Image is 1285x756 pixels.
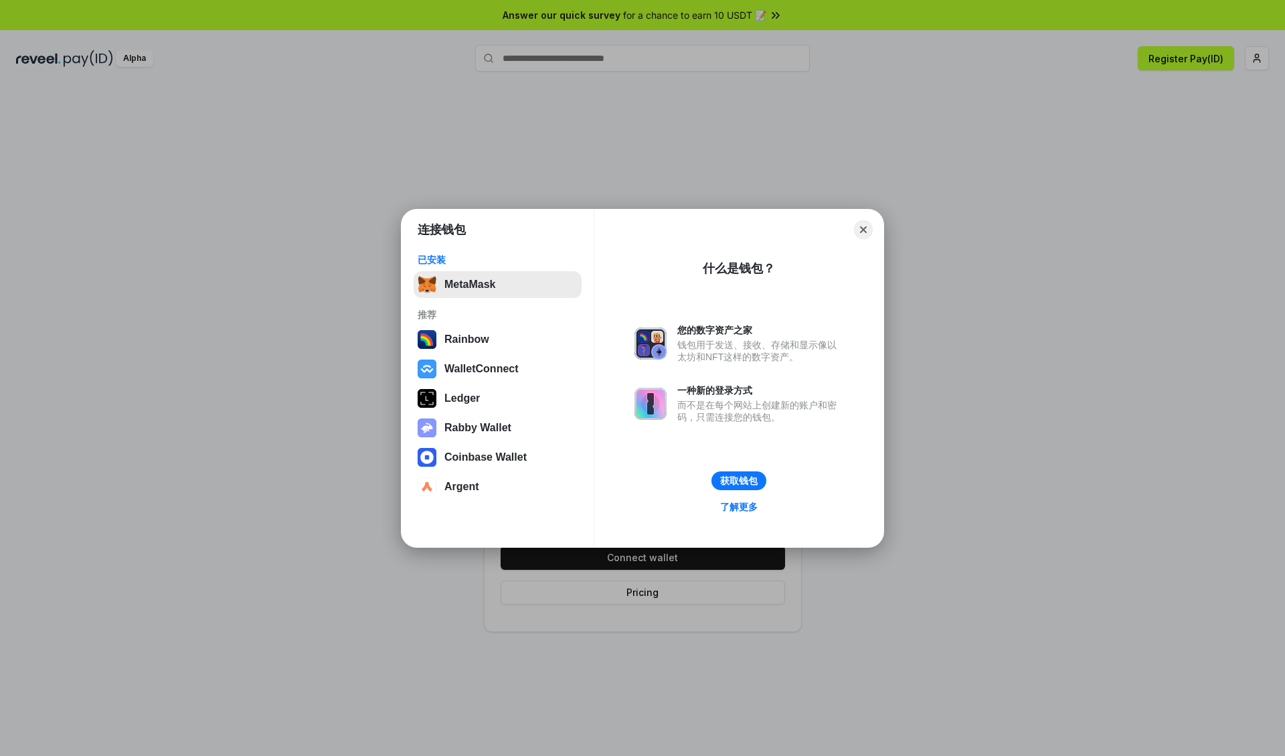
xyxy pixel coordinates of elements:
[720,475,758,487] div: 获取钱包
[418,448,436,467] img: svg+xml,%3Csvg%20width%3D%2228%22%20height%3D%2228%22%20viewBox%3D%220%200%2028%2028%22%20fill%3D...
[414,326,582,353] button: Rainbow
[418,222,466,238] h1: 连接钱包
[444,481,479,493] div: Argent
[418,389,436,408] img: svg+xml,%3Csvg%20xmlns%3D%22http%3A%2F%2Fwww.w3.org%2F2000%2Fsvg%22%20width%3D%2228%22%20height%3...
[634,388,667,420] img: svg+xml,%3Csvg%20xmlns%3D%22http%3A%2F%2Fwww.w3.org%2F2000%2Fsvg%22%20fill%3D%22none%22%20viewBox...
[444,333,489,346] div: Rainbow
[634,327,667,360] img: svg+xml,%3Csvg%20xmlns%3D%22http%3A%2F%2Fwww.w3.org%2F2000%2Fsvg%22%20fill%3D%22none%22%20viewBox...
[414,356,582,382] button: WalletConnect
[854,220,873,239] button: Close
[418,254,578,266] div: 已安装
[677,384,843,396] div: 一种新的登录方式
[712,498,766,516] a: 了解更多
[418,477,436,496] img: svg+xml,%3Csvg%20width%3D%2228%22%20height%3D%2228%22%20viewBox%3D%220%200%2028%2028%22%20fill%3D...
[414,444,582,471] button: Coinbase Wallet
[444,279,495,291] div: MetaMask
[677,324,843,336] div: 您的数字资产之家
[677,339,843,363] div: 钱包用于发送、接收、存储和显示像以太坊和NFT这样的数字资产。
[418,360,436,378] img: svg+xml,%3Csvg%20width%3D%2228%22%20height%3D%2228%22%20viewBox%3D%220%200%2028%2028%22%20fill%3D...
[444,422,511,434] div: Rabby Wallet
[418,275,436,294] img: svg+xml,%3Csvg%20fill%3D%22none%22%20height%3D%2233%22%20viewBox%3D%220%200%2035%2033%22%20width%...
[414,473,582,500] button: Argent
[414,385,582,412] button: Ledger
[444,392,480,404] div: Ledger
[418,419,436,437] img: svg+xml,%3Csvg%20xmlns%3D%22http%3A%2F%2Fwww.w3.org%2F2000%2Fsvg%22%20fill%3D%22none%22%20viewBox...
[418,309,578,321] div: 推荐
[418,330,436,349] img: svg+xml,%3Csvg%20width%3D%22120%22%20height%3D%22120%22%20viewBox%3D%220%200%20120%20120%22%20fil...
[414,414,582,441] button: Rabby Wallet
[677,399,843,423] div: 而不是在每个网站上创建新的账户和密码，只需连接您的钱包。
[444,451,527,463] div: Coinbase Wallet
[703,260,775,277] div: 什么是钱包？
[444,363,519,375] div: WalletConnect
[720,501,758,513] div: 了解更多
[414,271,582,298] button: MetaMask
[711,471,766,490] button: 获取钱包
